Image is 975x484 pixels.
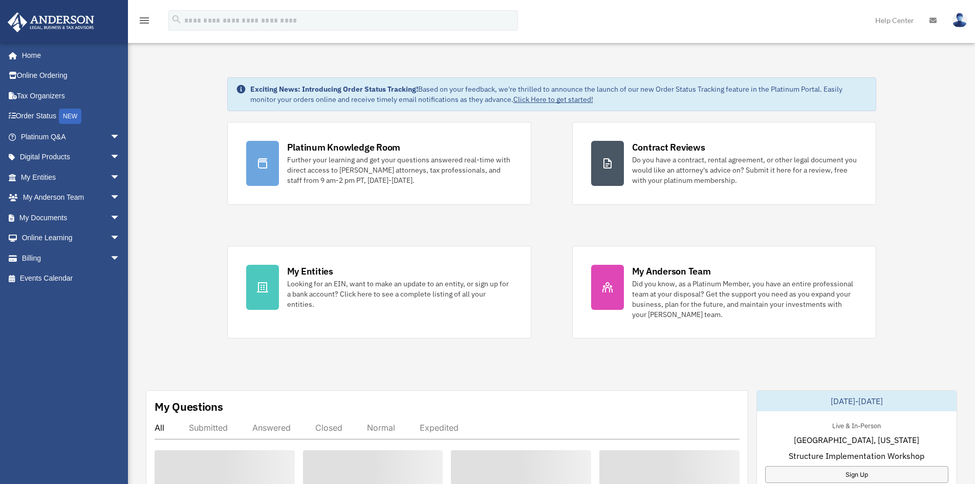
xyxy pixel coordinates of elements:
[138,18,150,27] a: menu
[287,155,512,185] div: Further your learning and get your questions answered real-time with direct access to [PERSON_NAM...
[110,187,131,208] span: arrow_drop_down
[632,155,857,185] div: Do you have a contract, rental agreement, or other legal document you would like an attorney's ad...
[110,228,131,249] span: arrow_drop_down
[7,268,136,289] a: Events Calendar
[250,84,868,104] div: Based on your feedback, we're thrilled to announce the launch of our new Order Status Tracking fe...
[59,109,81,124] div: NEW
[110,207,131,228] span: arrow_drop_down
[632,265,711,278] div: My Anderson Team
[952,13,967,28] img: User Pic
[572,122,876,205] a: Contract Reviews Do you have a contract, rental agreement, or other legal document you would like...
[632,141,705,154] div: Contract Reviews
[7,86,136,106] a: Tax Organizers
[252,423,291,433] div: Answered
[420,423,459,433] div: Expedited
[7,106,136,127] a: Order StatusNEW
[250,85,418,94] strong: Exciting News: Introducing Order Status Tracking!
[5,12,97,32] img: Anderson Advisors Platinum Portal
[794,434,919,446] span: [GEOGRAPHIC_DATA], [US_STATE]
[110,248,131,269] span: arrow_drop_down
[367,423,395,433] div: Normal
[789,450,924,462] span: Structure Implementation Workshop
[824,419,889,430] div: Live & In-Person
[287,141,401,154] div: Platinum Knowledge Room
[632,279,857,320] div: Did you know, as a Platinum Member, you have an entire professional team at your disposal? Get th...
[189,423,228,433] div: Submitted
[227,122,531,205] a: Platinum Knowledge Room Further your learning and get your questions answered real-time with dire...
[7,248,136,268] a: Billingarrow_drop_down
[7,66,136,86] a: Online Ordering
[757,391,957,411] div: [DATE]-[DATE]
[7,187,136,208] a: My Anderson Teamarrow_drop_down
[765,466,948,483] a: Sign Up
[138,14,150,27] i: menu
[287,265,333,278] div: My Entities
[171,14,182,25] i: search
[227,246,531,339] a: My Entities Looking for an EIN, want to make an update to an entity, or sign up for a bank accoun...
[513,95,593,104] a: Click Here to get started!
[110,127,131,148] span: arrow_drop_down
[155,423,164,433] div: All
[7,45,131,66] a: Home
[7,207,136,228] a: My Documentsarrow_drop_down
[110,167,131,188] span: arrow_drop_down
[7,228,136,248] a: Online Learningarrow_drop_down
[572,246,876,339] a: My Anderson Team Did you know, as a Platinum Member, you have an entire professional team at your...
[287,279,512,309] div: Looking for an EIN, want to make an update to an entity, or sign up for a bank account? Click her...
[7,147,136,167] a: Digital Productsarrow_drop_down
[315,423,342,433] div: Closed
[7,127,136,147] a: Platinum Q&Aarrow_drop_down
[110,147,131,168] span: arrow_drop_down
[7,167,136,187] a: My Entitiesarrow_drop_down
[155,399,223,414] div: My Questions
